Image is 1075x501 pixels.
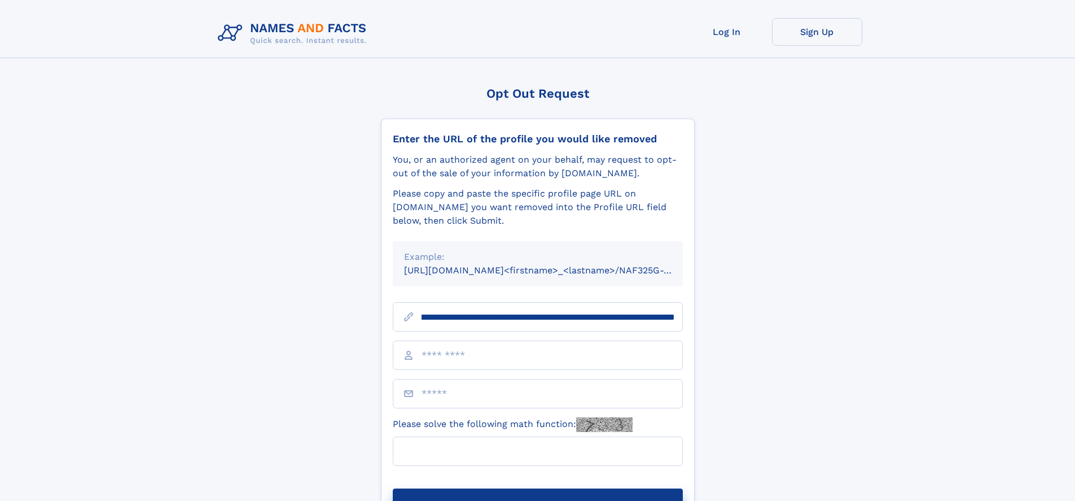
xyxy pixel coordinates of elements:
[393,417,633,432] label: Please solve the following math function:
[393,187,683,228] div: Please copy and paste the specific profile page URL on [DOMAIN_NAME] you want removed into the Pr...
[682,18,772,46] a: Log In
[404,250,672,264] div: Example:
[381,86,695,101] div: Opt Out Request
[772,18,862,46] a: Sign Up
[393,133,683,145] div: Enter the URL of the profile you would like removed
[393,153,683,180] div: You, or an authorized agent on your behalf, may request to opt-out of the sale of your informatio...
[404,265,704,276] small: [URL][DOMAIN_NAME]<firstname>_<lastname>/NAF325G-xxxxxxxx
[213,18,376,49] img: Logo Names and Facts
